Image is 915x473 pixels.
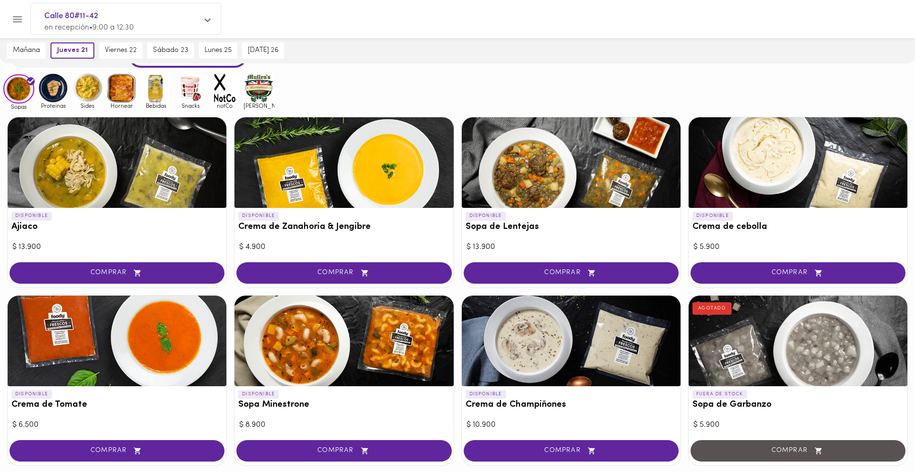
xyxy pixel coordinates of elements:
[238,212,279,220] p: DISPONIBLE
[106,72,137,103] img: Hornear
[209,72,240,103] img: notCo
[141,103,172,109] span: Bebidas
[153,46,188,55] span: sábado 23
[10,262,224,284] button: COMPRAR
[467,242,676,253] div: $ 13.900
[693,420,903,431] div: $ 5.900
[234,296,453,386] div: Sopa Minestrone
[692,222,904,232] h3: Crema de cebolla
[860,418,905,463] iframe: Messagebird Livechat Widget
[6,8,29,31] button: Menu
[175,72,206,103] img: Snacks
[692,302,732,315] div: AGOTADO
[462,117,681,208] div: Sopa de Lentejas
[242,42,284,59] button: [DATE] 26
[11,222,223,232] h3: Ajiaco
[691,262,905,284] button: COMPRAR
[72,72,103,103] img: Sides
[689,296,907,386] div: Sopa de Garbanzo
[244,103,274,109] span: [PERSON_NAME]
[248,269,439,277] span: COMPRAR
[466,212,506,220] p: DISPONIBLE
[10,440,224,462] button: COMPRAR
[692,390,747,399] p: FUERA DE STOCK
[105,46,137,55] span: viernes 22
[38,103,69,109] span: Proteinas
[12,242,222,253] div: $ 13.900
[21,447,213,455] span: COMPRAR
[702,269,894,277] span: COMPRAR
[248,46,278,55] span: [DATE] 26
[3,74,34,104] img: Sopas
[462,296,681,386] div: Crema de Champiñones
[13,46,40,55] span: mañana
[21,269,213,277] span: COMPRAR
[12,420,222,431] div: $ 6.500
[8,117,226,208] div: Ajiaco
[466,222,677,232] h3: Sopa de Lentejas
[11,212,52,220] p: DISPONIBLE
[248,447,439,455] span: COMPRAR
[244,72,274,103] img: mullens
[466,400,677,410] h3: Crema de Champiñones
[141,72,172,103] img: Bebidas
[44,24,134,31] span: en recepción • 9:00 a 12:30
[467,420,676,431] div: $ 10.900
[238,390,279,399] p: DISPONIBLE
[3,103,34,110] span: Sopas
[7,42,46,59] button: mañana
[693,242,903,253] div: $ 5.900
[689,117,907,208] div: Crema de cebolla
[11,400,223,410] h3: Crema de Tomate
[692,212,733,220] p: DISPONIBLE
[99,42,142,59] button: viernes 22
[466,390,506,399] p: DISPONIBLE
[476,269,667,277] span: COMPRAR
[209,103,240,109] span: notCo
[464,262,679,284] button: COMPRAR
[239,242,448,253] div: $ 4.900
[175,103,206,109] span: Snacks
[147,42,194,59] button: sábado 23
[72,103,103,109] span: Sides
[44,10,198,22] span: Calle 80#11-42
[106,103,137,109] span: Hornear
[38,72,69,103] img: Proteinas
[238,400,449,410] h3: Sopa Minestrone
[51,42,94,59] button: jueves 21
[464,440,679,462] button: COMPRAR
[234,117,453,208] div: Crema de Zanahoria & Jengibre
[692,400,904,410] h3: Sopa de Garbanzo
[476,447,667,455] span: COMPRAR
[8,296,226,386] div: Crema de Tomate
[204,46,232,55] span: lunes 25
[236,262,451,284] button: COMPRAR
[239,420,448,431] div: $ 8.900
[199,42,237,59] button: lunes 25
[238,222,449,232] h3: Crema de Zanahoria & Jengibre
[11,390,52,399] p: DISPONIBLE
[236,440,451,462] button: COMPRAR
[57,46,88,55] span: jueves 21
